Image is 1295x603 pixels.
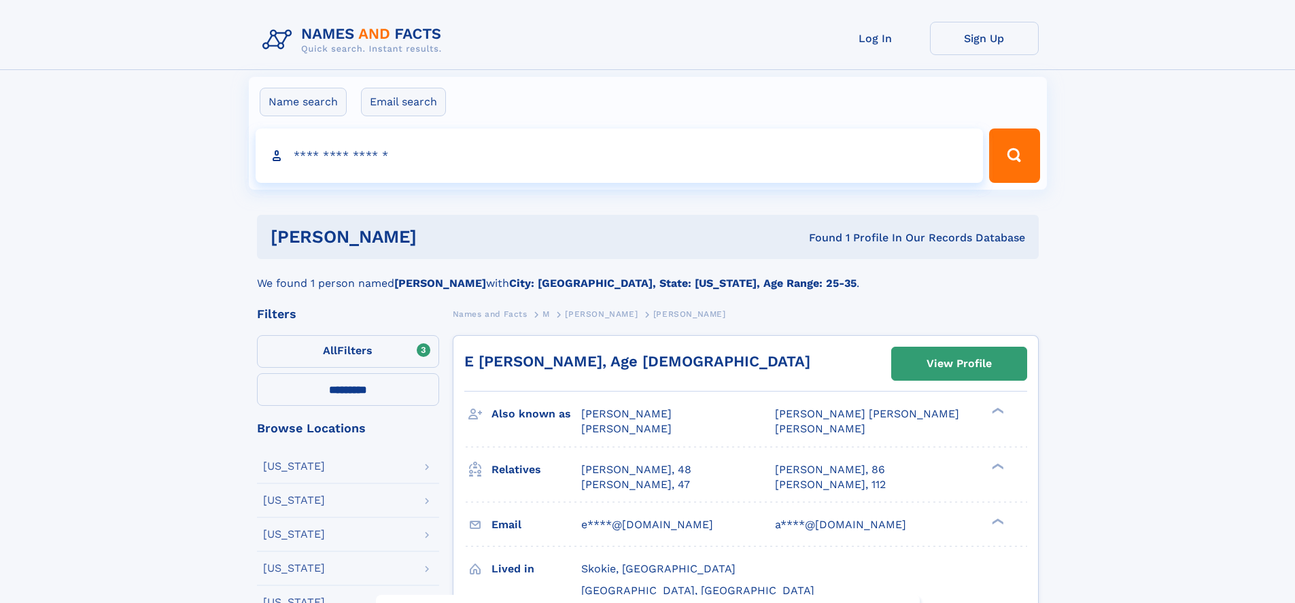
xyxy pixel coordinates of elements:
[988,517,1005,526] div: ❯
[775,422,865,435] span: [PERSON_NAME]
[394,277,486,290] b: [PERSON_NAME]
[256,128,984,183] input: search input
[821,22,930,55] a: Log In
[565,305,638,322] a: [PERSON_NAME]
[491,513,581,536] h3: Email
[581,462,691,477] a: [PERSON_NAME], 48
[927,348,992,379] div: View Profile
[257,335,439,368] label: Filters
[271,228,613,245] h1: [PERSON_NAME]
[263,563,325,574] div: [US_STATE]
[263,495,325,506] div: [US_STATE]
[775,407,959,420] span: [PERSON_NAME] [PERSON_NAME]
[257,422,439,434] div: Browse Locations
[542,305,550,322] a: M
[464,353,810,370] a: E [PERSON_NAME], Age [DEMOGRAPHIC_DATA]
[653,309,726,319] span: [PERSON_NAME]
[581,407,672,420] span: [PERSON_NAME]
[988,462,1005,470] div: ❯
[988,407,1005,415] div: ❯
[509,277,857,290] b: City: [GEOGRAPHIC_DATA], State: [US_STATE], Age Range: 25-35
[565,309,638,319] span: [PERSON_NAME]
[775,462,885,477] a: [PERSON_NAME], 86
[260,88,347,116] label: Name search
[263,461,325,472] div: [US_STATE]
[989,128,1039,183] button: Search Button
[581,422,672,435] span: [PERSON_NAME]
[581,562,736,575] span: Skokie, [GEOGRAPHIC_DATA]
[257,259,1039,292] div: We found 1 person named with .
[263,529,325,540] div: [US_STATE]
[491,458,581,481] h3: Relatives
[491,557,581,581] h3: Lived in
[581,584,814,597] span: [GEOGRAPHIC_DATA], [GEOGRAPHIC_DATA]
[323,344,337,357] span: All
[257,22,453,58] img: Logo Names and Facts
[542,309,550,319] span: M
[257,308,439,320] div: Filters
[581,477,690,492] a: [PERSON_NAME], 47
[361,88,446,116] label: Email search
[930,22,1039,55] a: Sign Up
[491,402,581,426] h3: Also known as
[892,347,1026,380] a: View Profile
[775,477,886,492] a: [PERSON_NAME], 112
[612,230,1025,245] div: Found 1 Profile In Our Records Database
[453,305,528,322] a: Names and Facts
